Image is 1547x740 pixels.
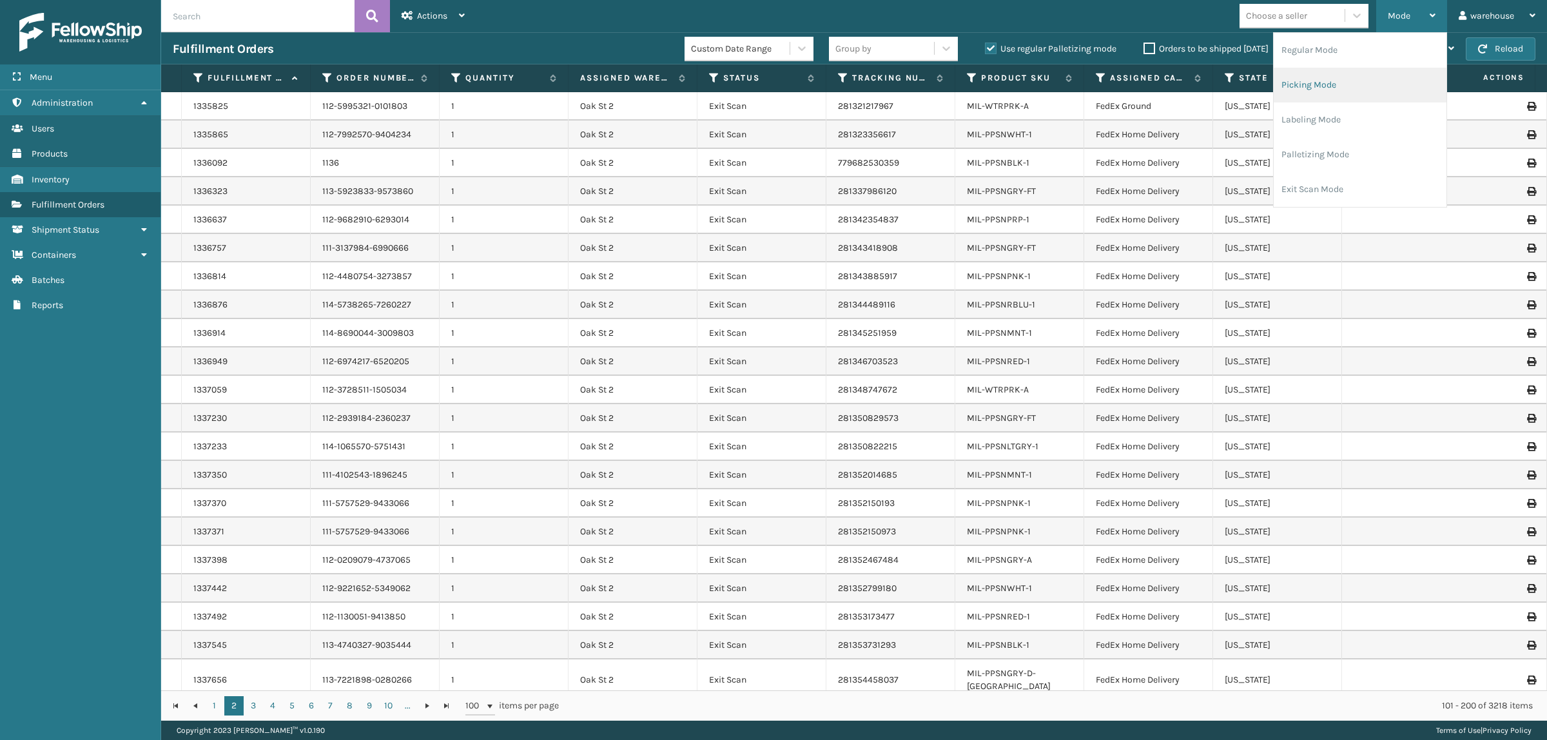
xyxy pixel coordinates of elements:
[569,262,697,291] td: Oak St 2
[1213,234,1342,262] td: [US_STATE]
[1213,631,1342,659] td: [US_STATE]
[1527,612,1535,621] i: Print Label
[440,433,569,461] td: 1
[302,696,321,716] a: 6
[838,498,895,509] a: 281352150193
[1084,262,1213,291] td: FedEx Home Delivery
[440,603,569,631] td: 1
[440,546,569,574] td: 1
[1084,177,1213,206] td: FedEx Home Delivery
[1213,603,1342,631] td: [US_STATE]
[1084,149,1213,177] td: FedEx Home Delivery
[311,631,440,659] td: 113-4740327-9035444
[193,674,227,686] a: 1337656
[569,319,697,347] td: Oak St 2
[569,461,697,489] td: Oak St 2
[440,518,569,546] td: 1
[1436,726,1481,735] a: Terms of Use
[1466,37,1535,61] button: Reload
[569,518,697,546] td: Oak St 2
[1143,43,1269,54] label: Orders to be shipped [DATE]
[1084,347,1213,376] td: FedEx Home Delivery
[967,554,1032,565] a: MIL-PPSNGRY-A
[311,489,440,518] td: 111-5757529-9433066
[465,696,559,716] span: items per page
[19,13,142,52] img: logo
[1213,546,1342,574] td: [US_STATE]
[1388,10,1410,21] span: Mode
[569,291,697,319] td: Oak St 2
[171,701,181,711] span: Go to the first page
[967,498,1031,509] a: MIL-PPSNPNK-1
[1213,574,1342,603] td: [US_STATE]
[967,583,1032,594] a: MIL-PPSNWHT-1
[1527,357,1535,366] i: Print Label
[244,696,263,716] a: 3
[1274,102,1446,137] li: Labeling Mode
[32,300,63,311] span: Reports
[193,242,226,255] a: 1336757
[440,347,569,376] td: 1
[1527,676,1535,685] i: Print Label
[569,659,697,701] td: Oak St 2
[697,234,826,262] td: Exit Scan
[697,291,826,319] td: Exit Scan
[569,177,697,206] td: Oak St 2
[193,213,227,226] a: 1336637
[569,92,697,121] td: Oak St 2
[838,611,895,622] a: 281353173477
[1213,319,1342,347] td: [US_STATE]
[838,384,897,395] a: 281348747672
[569,489,697,518] td: Oak St 2
[1084,234,1213,262] td: FedEx Home Delivery
[440,376,569,404] td: 1
[1084,659,1213,701] td: FedEx Home Delivery
[1084,489,1213,518] td: FedEx Home Delivery
[440,206,569,234] td: 1
[569,234,697,262] td: Oak St 2
[1213,149,1342,177] td: [US_STATE]
[440,574,569,603] td: 1
[193,384,227,396] a: 1337059
[697,206,826,234] td: Exit Scan
[1527,130,1535,139] i: Print Label
[1527,272,1535,281] i: Print Label
[1110,72,1188,84] label: Assigned Carrier Service
[838,413,899,424] a: 281350829573
[1084,603,1213,631] td: FedEx Home Delivery
[838,327,897,338] a: 281345251959
[967,299,1035,310] a: MIL-PPSNRBLU-1
[697,518,826,546] td: Exit Scan
[360,696,379,716] a: 9
[190,701,200,711] span: Go to the previous page
[1213,433,1342,461] td: [US_STATE]
[967,639,1029,650] a: MIL-PPSNBLK-1
[440,489,569,518] td: 1
[379,696,398,716] a: 10
[967,441,1038,452] a: MIL-PPSNLTGRY-1
[440,92,569,121] td: 1
[263,696,282,716] a: 4
[224,696,244,716] a: 2
[193,327,226,340] a: 1336914
[32,249,76,260] span: Containers
[697,121,826,149] td: Exit Scan
[838,674,899,685] a: 281354458037
[697,574,826,603] td: Exit Scan
[569,121,697,149] td: Oak St 2
[697,177,826,206] td: Exit Scan
[697,149,826,177] td: Exit Scan
[1239,72,1317,84] label: State
[1084,574,1213,603] td: FedEx Home Delivery
[422,701,433,711] span: Go to the next page
[838,299,895,310] a: 281344489116
[1527,584,1535,593] i: Print Label
[282,696,302,716] a: 5
[967,611,1030,622] a: MIL-PPSNRED-1
[32,224,99,235] span: Shipment Status
[1084,433,1213,461] td: FedEx Home Delivery
[967,157,1029,168] a: MIL-PPSNBLK-1
[1527,244,1535,253] i: Print Label
[569,433,697,461] td: Oak St 2
[311,206,440,234] td: 112-9682910-6293014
